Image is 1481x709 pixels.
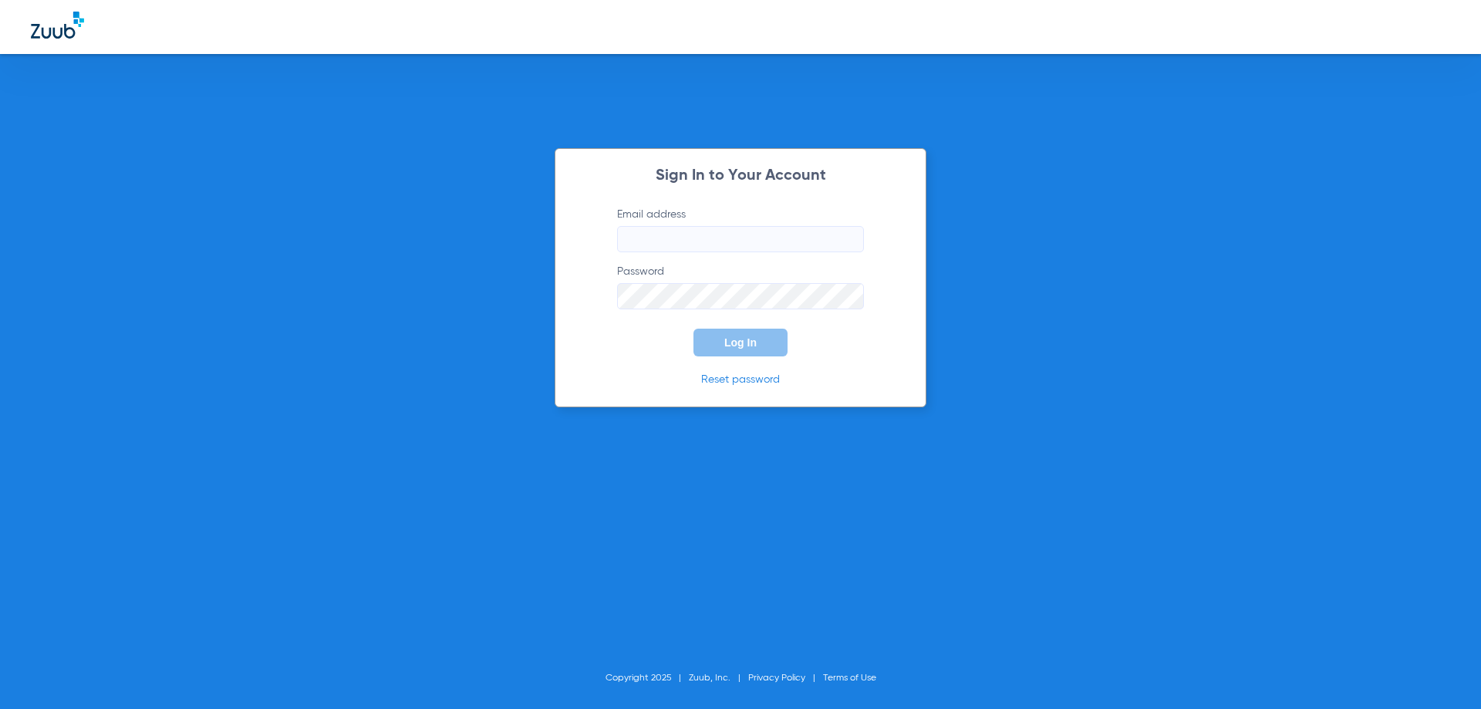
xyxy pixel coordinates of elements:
a: Terms of Use [823,674,876,683]
label: Password [617,264,864,309]
li: Copyright 2025 [606,670,689,686]
h2: Sign In to Your Account [594,168,887,184]
a: Privacy Policy [748,674,805,683]
a: Reset password [701,374,780,385]
img: Zuub Logo [31,12,84,39]
button: Log In [693,329,788,356]
input: Password [617,283,864,309]
li: Zuub, Inc. [689,670,748,686]
span: Log In [724,336,757,349]
input: Email address [617,226,864,252]
label: Email address [617,207,864,252]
